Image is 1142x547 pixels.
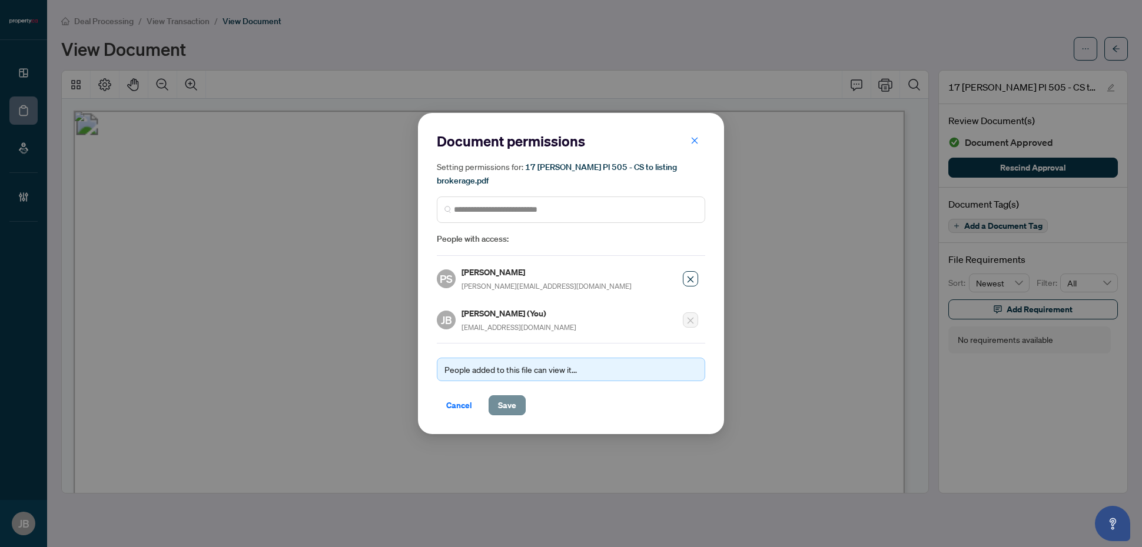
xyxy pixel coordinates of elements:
img: search_icon [444,206,452,213]
span: 17 [PERSON_NAME] Pl 505 - CS to listing brokerage.pdf [437,162,677,186]
div: People added to this file can view it... [444,363,698,376]
span: Cancel [446,396,472,415]
span: [EMAIL_ADDRESS][DOMAIN_NAME] [462,323,576,332]
button: Cancel [437,395,482,415]
span: PS [440,271,453,287]
button: Save [489,395,526,415]
button: Open asap [1095,506,1130,541]
h2: Document permissions [437,132,705,151]
span: Save [498,396,516,415]
span: close [686,275,695,283]
h5: [PERSON_NAME] (You) [462,306,576,320]
span: People with access: [437,232,705,246]
span: [PERSON_NAME][EMAIL_ADDRESS][DOMAIN_NAME] [462,282,632,291]
h5: Setting permissions for: [437,160,705,187]
span: close [690,136,699,145]
span: JB [441,312,452,328]
h5: [PERSON_NAME] [462,265,632,279]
